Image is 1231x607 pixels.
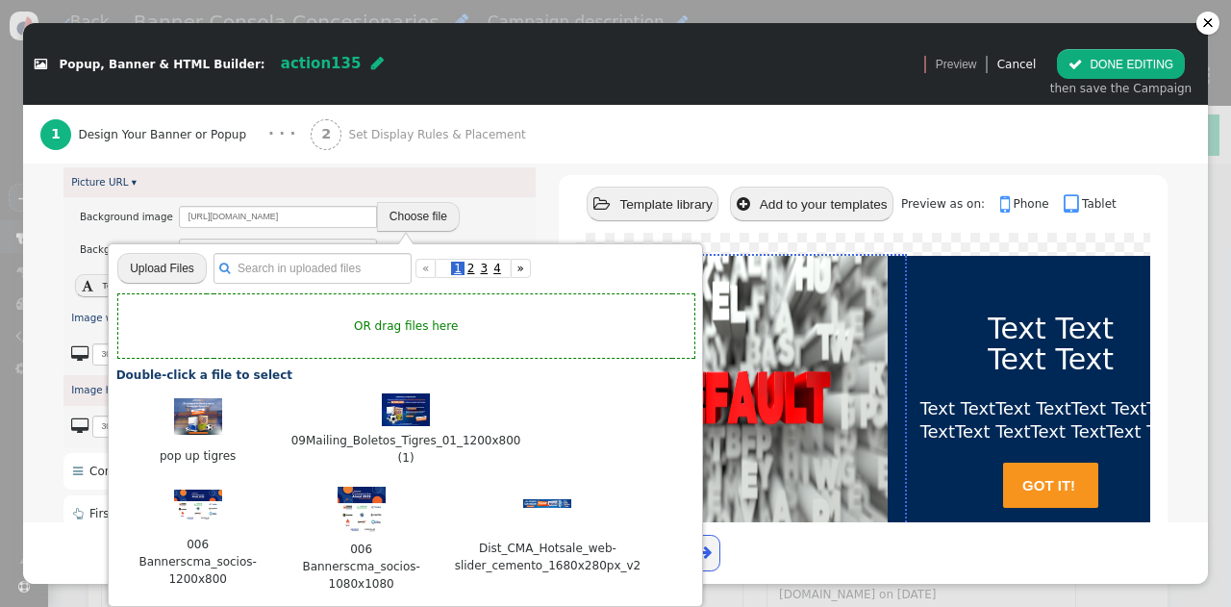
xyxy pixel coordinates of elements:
p: Text TextText TextText TextText TextText TextText TextText Text [904,397,1198,443]
a: Picture URL ▾ [71,176,137,188]
img: fc9a84b378b90d77-th.jpeg [338,487,386,535]
b: 1 [51,126,61,141]
div: · · · [268,123,296,145]
span: Set Display Rules & Placement [349,126,533,143]
a: Tablet [1064,197,1116,211]
span: Dist_CMA_Hotsale_web-slider_cemento_1680x280px_v2 [453,539,643,575]
span:  [1000,192,1014,215]
a: » [511,259,531,278]
span: 006 Bannerscma_socios-1200x800 [126,535,270,589]
button: DONE EDITING [1057,49,1185,79]
input: Search in uploaded files [214,253,412,283]
div: then save the Campaign [1050,80,1192,97]
span: 4 [490,262,504,275]
span: Text [102,281,118,291]
img: e21f3ad6c6dd0182-th.jpeg [174,398,222,435]
span: 2 [465,262,478,275]
a: Image height ▾ [71,384,145,395]
span: Background size [80,243,162,255]
span:  [737,196,750,212]
span: 1 [451,262,465,275]
a: Image width ▾ [71,312,140,323]
a: Phone [1000,197,1061,211]
span:  [73,466,83,477]
button: Template library [587,187,718,221]
font: GOT IT! [1022,477,1075,493]
span:  [71,418,88,435]
span: First Button [89,507,156,520]
img: 4af812ddf1e83701-th.jpeg [382,393,430,426]
span: Background image [80,211,173,222]
span:  [593,196,611,212]
button: Choose file [377,202,460,232]
span: Content [89,465,136,478]
span: Preview as on: [901,197,996,211]
span:  [35,59,47,70]
span:  [71,345,88,362]
span:  [82,280,93,292]
div: Text Text Text Text [899,314,1203,375]
span:  [73,508,83,519]
img: 3fe347c2441eea94-th.jpeg [523,499,571,508]
span:  [1068,58,1082,71]
div: Double-click a file to select [116,367,695,384]
span: Design Your Banner or Popup [78,126,253,143]
a: « [415,259,436,278]
a: GOT IT! [1003,463,1098,508]
span: 09Mailing_Boletos_Tigres_01_1200x800 (1) [289,431,523,468]
a: 1 Design Your Banner or Popup · · · [40,105,311,164]
span:  [371,56,384,70]
span: 3 [478,262,491,275]
button:  Text [75,274,125,297]
span: 006 Bannerscma_socios-1080x1080 [289,540,434,594]
span:  [219,260,230,277]
span: action135 [281,55,362,72]
img: 5ed952744cc3405e-th.jpeg [174,490,222,522]
td: OR drag files here [117,294,694,359]
span: Popup, Banner & HTML Builder: [60,58,265,71]
span:  [700,543,712,564]
b: 2 [321,126,331,141]
span: pop up tigres [158,446,238,466]
button: Add to your templates [730,187,893,221]
span:  [1064,192,1082,215]
a: Cancel [997,58,1037,71]
a: 2 Set Display Rules & Placement [311,105,563,164]
span: Preview [936,56,977,73]
a: Preview [936,49,977,79]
